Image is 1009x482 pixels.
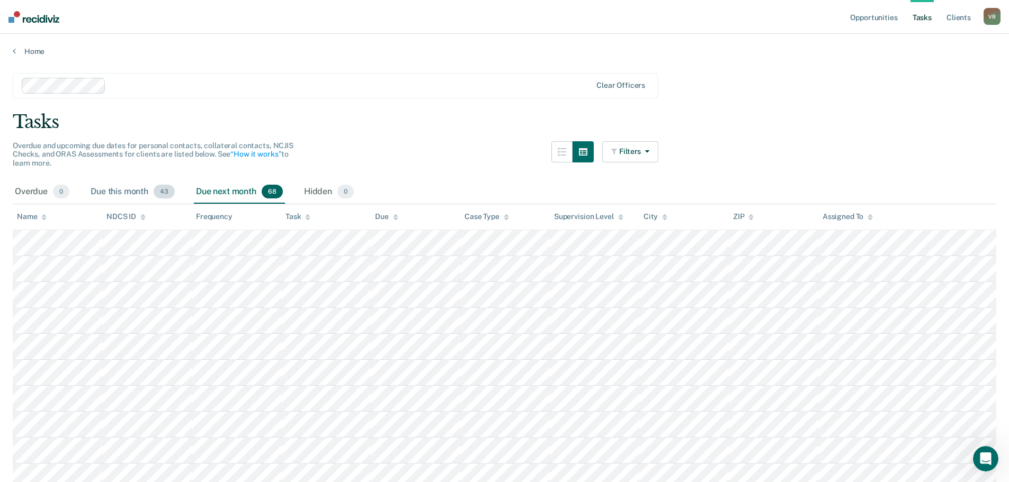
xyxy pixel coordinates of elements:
div: Frequency [196,212,233,221]
div: Supervision Level [554,212,623,221]
div: Due next month68 [194,180,285,204]
span: 0 [337,185,354,198]
div: Due [375,212,398,221]
div: City [644,212,667,221]
button: Filters [602,141,658,162]
div: Tasks [13,111,996,133]
a: Home [13,47,996,56]
span: Overdue and upcoming due dates for personal contacts, collateral contacts, NCJIS Checks, and ORAS... [13,141,293,168]
div: Name [17,212,47,221]
span: 0 [53,185,69,198]
a: “How it works” [230,150,281,158]
div: NDCS ID [106,212,146,221]
div: Due this month43 [88,180,177,204]
span: 43 [154,185,175,198]
div: V B [984,8,1001,25]
div: Assigned To [823,212,873,221]
div: Task [285,212,310,221]
div: Hidden0 [302,180,356,204]
div: Overdue0 [13,180,72,204]
span: 68 [262,185,283,198]
div: Clear officers [596,81,645,90]
button: VB [984,8,1001,25]
div: Case Type [465,212,509,221]
iframe: Intercom live chat [973,446,998,471]
img: Recidiviz [8,11,59,23]
div: ZIP [733,212,754,221]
